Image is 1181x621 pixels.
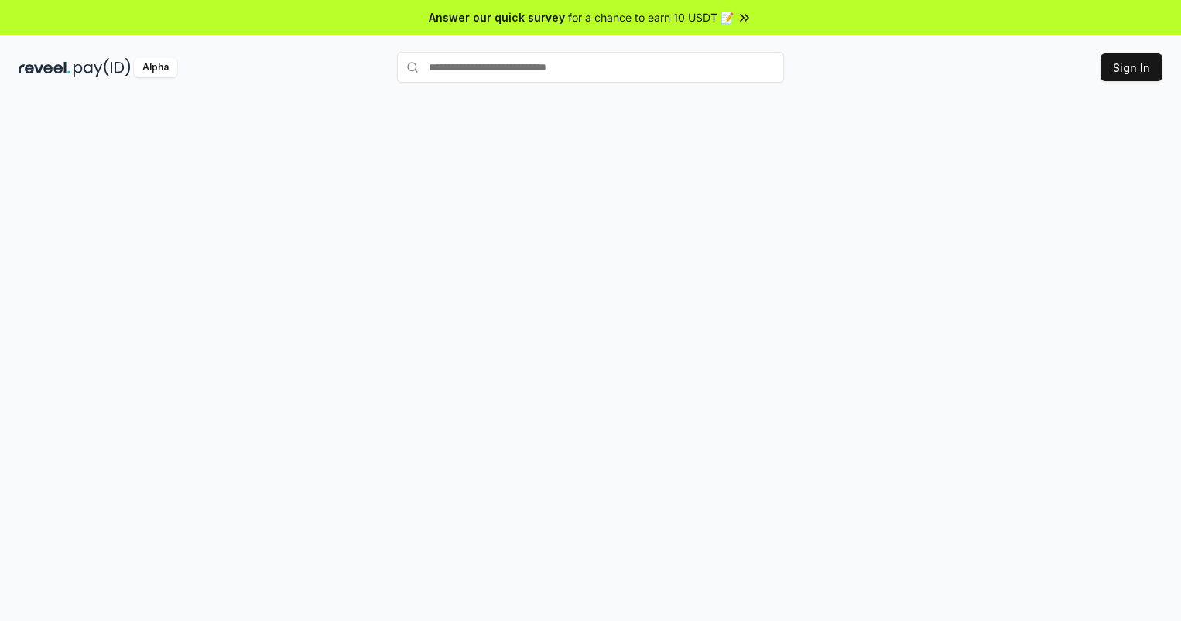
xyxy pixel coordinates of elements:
div: Alpha [134,58,177,77]
img: pay_id [74,58,131,77]
button: Sign In [1101,53,1162,81]
img: reveel_dark [19,58,70,77]
span: for a chance to earn 10 USDT 📝 [568,9,734,26]
span: Answer our quick survey [429,9,565,26]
